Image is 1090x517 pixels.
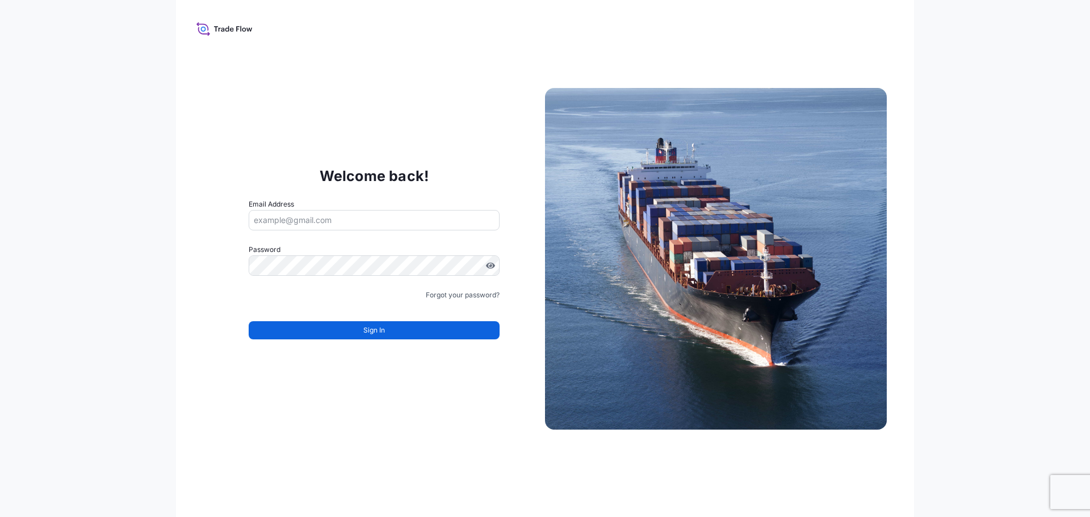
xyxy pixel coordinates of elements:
[249,210,500,230] input: example@gmail.com
[363,325,385,336] span: Sign In
[249,244,500,255] label: Password
[249,199,294,210] label: Email Address
[545,88,887,430] img: Ship illustration
[320,167,429,185] p: Welcome back!
[486,261,495,270] button: Show password
[426,289,500,301] a: Forgot your password?
[249,321,500,339] button: Sign In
